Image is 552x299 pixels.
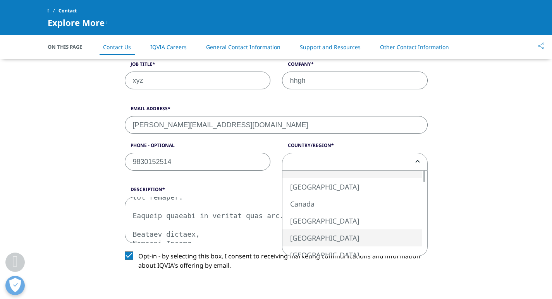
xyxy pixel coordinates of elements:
li: [GEOGRAPHIC_DATA] [282,212,422,229]
span: Explore More [48,18,105,27]
label: Opt-in - by selecting this box, I consent to receiving marketing communications and information a... [125,251,428,274]
li: [GEOGRAPHIC_DATA] [282,229,422,246]
label: Company [282,61,428,72]
a: General Contact Information [206,43,280,51]
li: Canada [282,195,422,212]
a: IQVIA Careers [150,43,187,51]
label: Email Address [125,105,428,116]
a: Support and Resources [300,43,361,51]
label: Phone - Optional [125,142,270,153]
a: Other Contact Information [380,43,449,51]
label: Job Title [125,61,270,72]
span: On This Page [48,43,90,51]
li: [GEOGRAPHIC_DATA] [282,178,422,195]
label: Description [125,186,428,197]
li: [GEOGRAPHIC_DATA] [282,246,422,263]
a: Contact Us [103,43,131,51]
span: Contact [58,4,77,18]
label: Country/Region [282,142,428,153]
button: Open Preferences [5,276,25,295]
